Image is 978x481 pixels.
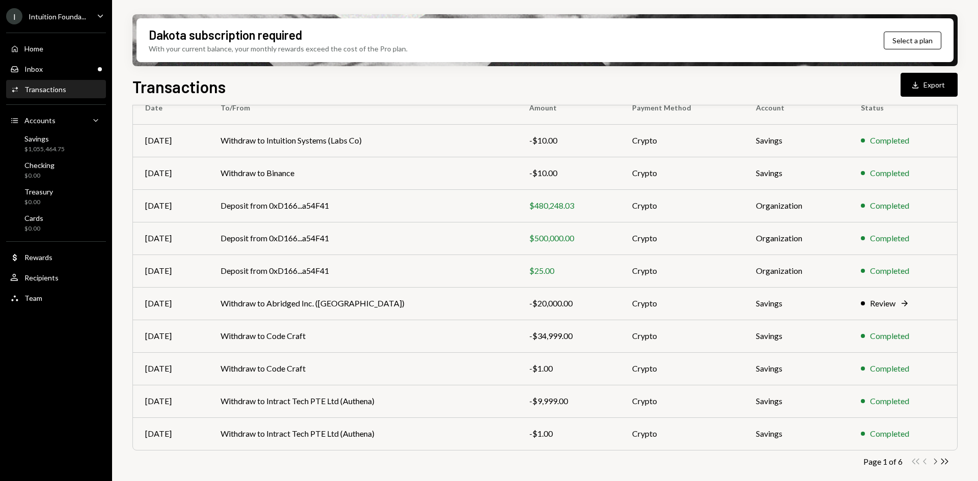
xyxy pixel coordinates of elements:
[132,76,226,97] h1: Transactions
[208,157,517,189] td: Withdraw to Binance
[208,320,517,352] td: Withdraw to Code Craft
[529,200,608,212] div: $480,248.03
[145,200,196,212] div: [DATE]
[6,60,106,78] a: Inbox
[6,111,106,129] a: Accounts
[529,428,608,440] div: -$1.00
[870,297,895,309] div: Review
[149,43,407,54] div: With your current balance, your monthly rewards exceed the cost of the Pro plan.
[620,385,744,417] td: Crypto
[145,428,196,440] div: [DATE]
[529,362,608,375] div: -$1.00
[529,330,608,342] div: -$34,999.00
[744,222,849,254] td: Organization
[870,362,909,375] div: Completed
[620,417,744,450] td: Crypto
[744,157,849,189] td: Savings
[133,92,208,124] th: Date
[870,395,909,407] div: Completed
[870,200,909,212] div: Completed
[744,189,849,222] td: Organization
[208,254,517,287] td: Deposit from 0xD166...a54F41
[620,189,744,222] td: Crypto
[208,417,517,450] td: Withdraw to Intract Tech PTE Ltd (Authena)
[870,265,909,277] div: Completed
[24,134,65,143] div: Savings
[620,287,744,320] td: Crypto
[529,232,608,244] div: $500,000.00
[620,124,744,157] td: Crypto
[901,73,958,97] button: Export
[24,116,56,125] div: Accounts
[145,265,196,277] div: [DATE]
[6,184,106,209] a: Treasury$0.00
[208,287,517,320] td: Withdraw to Abridged Inc. ([GEOGRAPHIC_DATA])
[24,294,42,302] div: Team
[744,124,849,157] td: Savings
[870,167,909,179] div: Completed
[24,187,53,196] div: Treasury
[24,172,55,180] div: $0.00
[24,273,59,282] div: Recipients
[620,352,744,385] td: Crypto
[744,352,849,385] td: Savings
[529,265,608,277] div: $25.00
[6,289,106,307] a: Team
[6,8,22,24] div: I
[24,253,52,262] div: Rewards
[24,161,55,169] div: Checking
[145,167,196,179] div: [DATE]
[24,65,43,73] div: Inbox
[744,287,849,320] td: Savings
[145,232,196,244] div: [DATE]
[145,395,196,407] div: [DATE]
[517,92,620,124] th: Amount
[744,92,849,124] th: Account
[208,352,517,385] td: Withdraw to Code Craft
[744,385,849,417] td: Savings
[6,158,106,182] a: Checking$0.00
[870,134,909,147] div: Completed
[208,124,517,157] td: Withdraw to Intuition Systems (Labs Co)
[145,362,196,375] div: [DATE]
[208,222,517,254] td: Deposit from 0xD166...a54F41
[529,297,608,309] div: -$20,000.00
[24,85,66,94] div: Transactions
[529,395,608,407] div: -$9,999.00
[145,330,196,342] div: [DATE]
[529,134,608,147] div: -$10.00
[620,92,744,124] th: Payment Method
[6,80,106,98] a: Transactions
[145,134,196,147] div: [DATE]
[870,232,909,244] div: Completed
[24,214,43,222] div: Cards
[884,32,941,49] button: Select a plan
[24,224,43,233] div: $0.00
[24,145,65,154] div: $1,055,464.75
[870,428,909,440] div: Completed
[24,198,53,207] div: $0.00
[744,417,849,450] td: Savings
[744,254,849,287] td: Organization
[620,157,744,189] td: Crypto
[6,248,106,266] a: Rewards
[620,222,744,254] td: Crypto
[24,44,43,53] div: Home
[744,320,849,352] td: Savings
[849,92,957,124] th: Status
[29,12,86,21] div: Intuition Founda...
[6,211,106,235] a: Cards$0.00
[208,189,517,222] td: Deposit from 0xD166...a54F41
[6,268,106,287] a: Recipients
[6,39,106,58] a: Home
[620,254,744,287] td: Crypto
[863,457,903,466] div: Page 1 of 6
[208,385,517,417] td: Withdraw to Intract Tech PTE Ltd (Authena)
[529,167,608,179] div: -$10.00
[870,330,909,342] div: Completed
[6,131,106,156] a: Savings$1,055,464.75
[620,320,744,352] td: Crypto
[208,92,517,124] th: To/From
[149,26,302,43] div: Dakota subscription required
[145,297,196,309] div: [DATE]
